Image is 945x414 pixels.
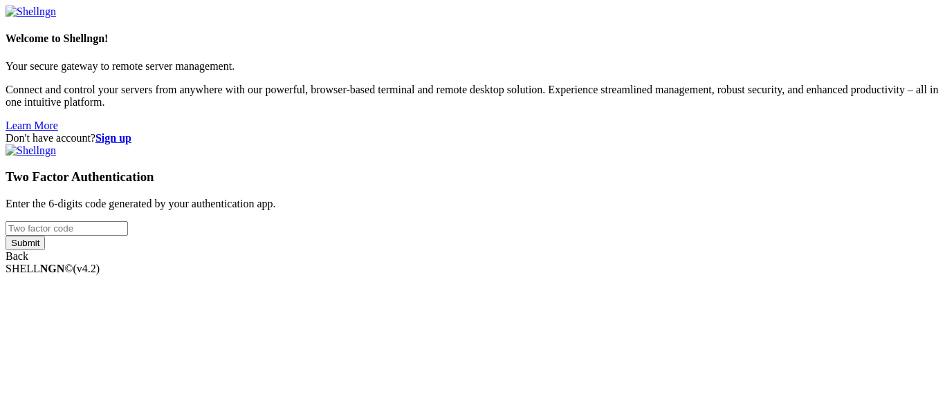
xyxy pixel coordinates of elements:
a: Sign up [95,132,131,144]
span: 4.2.0 [73,263,100,274]
input: Submit [6,236,45,250]
img: Shellngn [6,144,56,157]
a: Learn More [6,120,58,131]
p: Enter the 6-digits code generated by your authentication app. [6,198,939,210]
a: Back [6,250,28,262]
h4: Welcome to Shellngn! [6,32,939,45]
span: SHELL © [6,263,100,274]
p: Your secure gateway to remote server management. [6,60,939,73]
input: Two factor code [6,221,128,236]
div: Don't have account? [6,132,939,144]
h3: Two Factor Authentication [6,169,939,185]
b: NGN [40,263,65,274]
p: Connect and control your servers from anywhere with our powerful, browser-based terminal and remo... [6,84,939,109]
img: Shellngn [6,6,56,18]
